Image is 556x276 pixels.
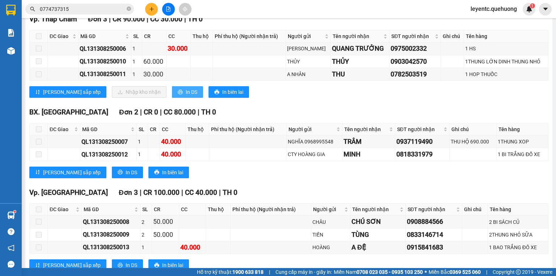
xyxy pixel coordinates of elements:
div: 1 HS [465,45,547,53]
span: 1 [531,3,534,8]
div: 1 [132,58,140,66]
div: 1 HOP THUỐC [465,70,547,78]
div: QL131308250007 [81,137,135,146]
span: Mã GD [82,125,129,133]
span: In biên lai [222,88,243,96]
span: CC 40.000 [185,188,217,197]
button: sort-ascending[PERSON_NAME] sắp xếp [29,86,106,98]
div: 50.000 [153,217,177,227]
button: printerIn biên lai [148,259,189,271]
button: printerIn DS [112,167,143,178]
th: CC [179,204,206,216]
span: Tên người nhận [344,125,388,133]
th: Ghi chú [450,124,497,135]
td: QUANG TRƯỞNG [331,42,390,55]
div: 40.000 [161,137,184,147]
div: 2 [142,231,151,239]
div: 1 [138,138,147,146]
span: message [8,261,14,268]
td: QL131308250011 [79,68,132,81]
sup: 1 [530,3,535,8]
div: QUANG TRƯỞNG [332,43,388,54]
span: TH 0 [223,188,237,197]
div: CHÚ SƠN [351,217,404,227]
td: 0975002332 [389,42,441,55]
span: | [147,15,148,23]
span: search [30,7,35,12]
span: | [269,268,270,276]
span: | [486,268,487,276]
span: ⚪️ [425,271,427,273]
span: file-add [166,7,171,12]
th: CC [160,124,186,135]
div: THU HỘ 690.000 [451,138,495,146]
div: QL131308250008 [83,217,139,226]
div: 1THUNG LỚN DINH THUNG NHỎ [465,58,547,66]
img: warehouse-icon [7,212,15,219]
img: icon-new-feature [526,6,532,12]
td: 0833146714 [406,229,462,241]
span: TH 0 [201,108,216,116]
span: sort-ascending [35,263,40,268]
div: 1THUNG XOP [498,138,547,146]
span: CC 30.000 [150,15,182,23]
input: Tìm tên, số ĐT hoặc mã đơn [40,5,125,13]
strong: 0708 023 035 - 0935 103 250 [357,269,423,275]
div: 40.000 [180,242,205,252]
sup: 1 [14,210,16,213]
th: Tên hàng [488,204,548,216]
span: Hỗ trợ kỹ thuật: [197,268,264,276]
button: printerIn DS [112,259,143,271]
span: Cung cấp máy in - giấy in: [275,268,332,276]
td: 0903042570 [389,55,441,68]
span: printer [154,263,159,268]
div: CTY HOÀNG GIA [288,150,341,158]
div: 2THUNG NHỎ SỮA [489,231,547,239]
span: | [181,188,183,197]
span: Tên người nhận [352,205,398,213]
span: | [109,15,111,23]
span: Đơn 3 [88,15,107,23]
td: TRÂM [342,135,395,148]
td: THU [331,68,390,81]
div: 0975002332 [391,43,439,54]
span: notification [8,244,14,251]
div: [PERSON_NAME] [287,45,329,53]
th: Thu hộ [206,204,230,216]
button: sort-ascending[PERSON_NAME] sắp xếp [29,259,106,271]
td: 0782503519 [389,68,441,81]
div: 1 BAO TRẮNG ĐỒ XE [489,243,547,251]
img: warehouse-icon [7,47,15,55]
th: CR [152,204,179,216]
span: TH 0 [188,15,203,23]
button: printerIn DS [172,86,203,98]
span: Người gửi [288,32,323,40]
span: question-circle [8,228,14,235]
span: close-circle [127,6,131,13]
div: QL131308250011 [80,70,130,79]
span: SĐT người nhận [391,32,433,40]
span: CR 100.000 [143,188,180,197]
span: [PERSON_NAME] sắp xếp [43,88,101,96]
span: ĐC Giao [50,125,73,133]
span: plus [149,7,154,12]
span: sort-ascending [35,170,40,175]
th: SL [140,204,152,216]
span: In DS [186,88,197,96]
div: 0915841683 [407,242,461,252]
th: CR [148,124,160,135]
span: close-circle [127,7,131,11]
td: QL131308250010 [79,55,132,68]
div: 1 [142,243,151,251]
th: Tên hàng [464,30,548,42]
div: THỦY [332,57,388,67]
span: Miền Nam [334,268,423,276]
div: QL131308250009 [83,230,139,239]
span: SĐT người nhận [397,125,442,133]
span: Người gửi [313,205,343,213]
span: ĐC Giao [50,32,71,40]
div: 0908884566 [407,217,461,227]
div: 1 [132,70,140,78]
div: CHÂU [312,218,349,226]
div: QL131308250010 [80,57,130,66]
